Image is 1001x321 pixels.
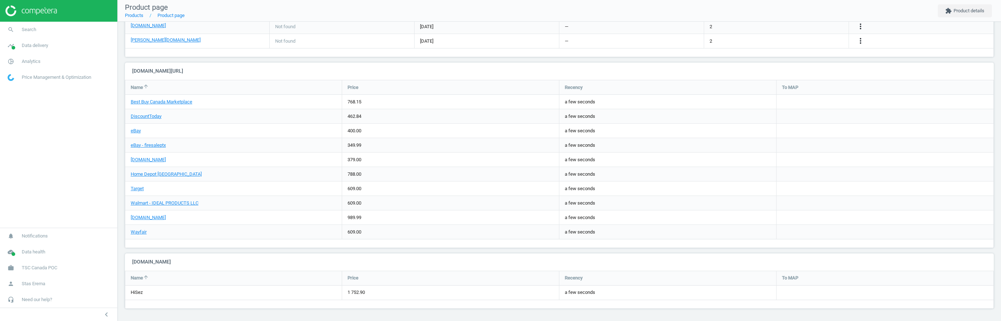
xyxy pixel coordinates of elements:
a: Walmart - IDEAL PRODUCTS LLC [131,200,198,206]
i: timeline [4,39,18,52]
button: more_vert [856,22,865,31]
span: TSC Canada POC [22,265,57,271]
h4: [DOMAIN_NAME][URL] [125,63,994,80]
span: a few seconds [565,185,771,192]
span: — [565,23,568,30]
span: Product page [125,3,168,12]
img: ajHJNr6hYgQAAAAASUVORK5CYII= [5,5,57,16]
span: Not found [275,23,295,30]
span: Need our help? [22,296,52,303]
span: a few seconds [565,289,771,296]
span: a few seconds [565,128,771,134]
a: Best Buy Canada Marketplace [131,99,192,104]
a: Home Depot [GEOGRAPHIC_DATA] [131,171,202,177]
div: 788.00 [342,167,559,181]
div: 609.00 [342,196,559,210]
span: Search [22,26,36,33]
i: more_vert [856,37,865,45]
a: DiscountToday [131,114,161,119]
button: extensionProduct details [938,4,992,17]
a: [DOMAIN_NAME] [131,215,166,220]
i: search [4,23,18,37]
img: wGWNvw8QSZomAAAAABJRU5ErkJggg== [8,74,14,81]
span: a few seconds [565,200,771,206]
i: pie_chart_outlined [4,55,18,68]
span: [DATE] [420,38,554,44]
span: To MAP [782,275,798,281]
i: extension [945,8,952,14]
button: chevron_left [97,310,115,319]
a: [DOMAIN_NAME] [131,22,166,29]
span: — [565,38,568,44]
a: [DOMAIN_NAME] [131,157,166,162]
div: 349.99 [342,138,559,152]
div: 989.99 [342,210,559,224]
a: Target [131,186,144,191]
span: 2 [710,38,712,44]
i: arrow_upward [143,84,149,89]
a: eBay - firesaleptx [131,142,166,148]
span: a few seconds [565,113,771,120]
i: chevron_left [102,310,111,319]
span: Analytics [22,58,41,65]
span: Data health [22,249,45,255]
i: notifications [4,229,18,243]
span: Name [131,275,143,281]
span: Recency [565,84,582,91]
i: arrow_upward [143,274,149,280]
span: Notifications [22,233,48,239]
div: 609.00 [342,181,559,196]
div: 400.00 [342,124,559,138]
span: Price Management & Optimization [22,74,91,81]
i: work [4,261,18,275]
span: a few seconds [565,229,771,235]
span: Price [348,84,358,91]
span: Recency [565,275,582,281]
div: 1 752.90 [342,286,559,300]
i: headset_mic [4,293,18,307]
div: 462.84 [342,109,559,123]
span: Price [348,275,358,281]
i: cloud_done [4,245,18,259]
span: a few seconds [565,157,771,163]
h4: [DOMAIN_NAME] [125,253,994,270]
span: Not found [275,38,295,44]
span: a few seconds [565,142,771,149]
span: a few seconds [565,99,771,105]
i: person [4,277,18,291]
span: 2 [710,23,712,30]
a: Products [125,13,143,18]
span: [DATE] [420,23,554,30]
div: 768.15 [342,95,559,109]
span: To MAP [782,84,798,91]
a: Wayfair [131,229,147,235]
a: HiSez [131,290,143,295]
span: Data delivery [22,42,48,49]
span: Name [131,84,143,91]
span: a few seconds [565,171,771,177]
div: 609.00 [342,225,559,239]
a: eBay [131,128,141,133]
span: a few seconds [565,214,771,221]
a: [PERSON_NAME][DOMAIN_NAME] [131,37,201,43]
div: 379.00 [342,153,559,167]
button: more_vert [856,37,865,46]
a: Product page [157,13,185,18]
span: Stas Erema [22,281,45,287]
